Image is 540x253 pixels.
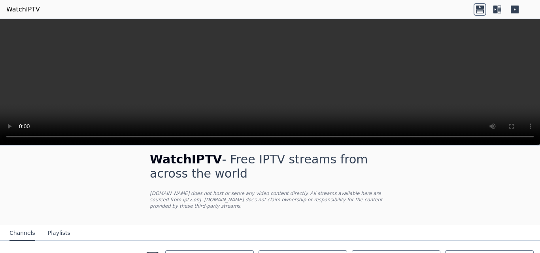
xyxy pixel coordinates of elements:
[150,152,390,181] h1: - Free IPTV streams from across the world
[150,152,222,166] span: WatchIPTV
[150,190,390,209] p: [DOMAIN_NAME] does not host or serve any video content directly. All streams available here are s...
[9,226,35,241] button: Channels
[6,5,40,14] a: WatchIPTV
[48,226,70,241] button: Playlists
[183,197,201,202] a: iptv-org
